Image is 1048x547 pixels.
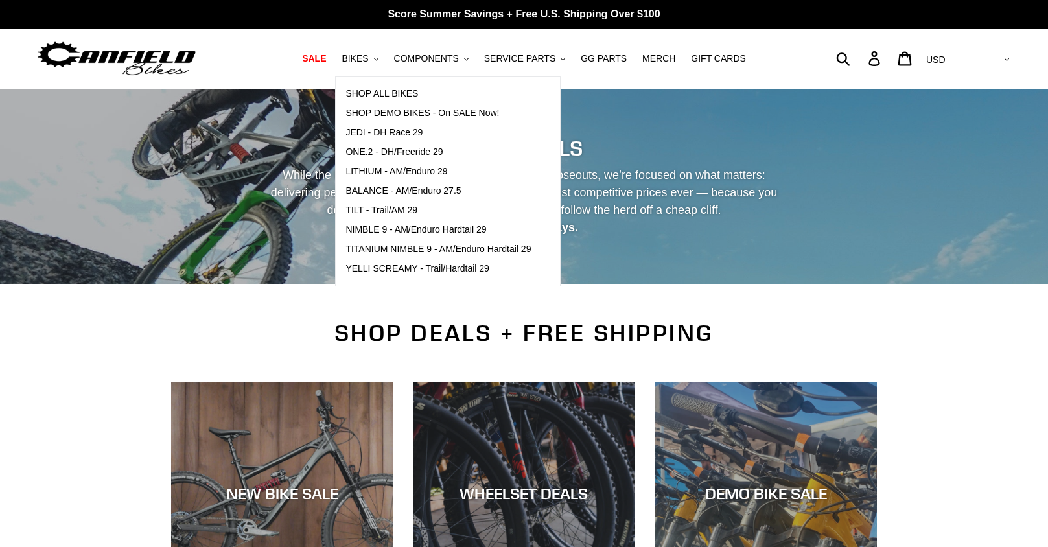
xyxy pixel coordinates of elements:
span: BIKES [342,53,368,64]
span: GIFT CARDS [691,53,746,64]
a: SHOP ALL BIKES [336,84,541,104]
span: ONE.2 - DH/Freeride 29 [345,146,443,157]
a: NIMBLE 9 - AM/Enduro Hardtail 29 [336,220,541,240]
a: TILT - Trail/AM 29 [336,201,541,220]
span: GG PARTS [581,53,627,64]
div: NEW BIKE SALE [171,484,393,503]
span: MERCH [642,53,675,64]
a: ONE.2 - DH/Freeride 29 [336,143,541,162]
a: YELLI SCREAMY - Trail/Hardtail 29 [336,259,541,279]
a: BALANCE - AM/Enduro 27.5 [336,181,541,201]
div: WHEELSET DEALS [413,484,635,503]
span: BALANCE - AM/Enduro 27.5 [345,185,461,196]
a: SHOP DEMO BIKES - On SALE Now! [336,104,541,123]
a: JEDI - DH Race 29 [336,123,541,143]
span: SHOP DEMO BIKES - On SALE Now! [345,108,499,119]
span: NIMBLE 9 - AM/Enduro Hardtail 29 [345,224,486,235]
button: COMPONENTS [388,50,475,67]
a: LITHIUM - AM/Enduro 29 [336,162,541,181]
div: DEMO BIKE SALE [655,484,877,503]
img: Canfield Bikes [36,38,198,79]
span: COMPONENTS [394,53,459,64]
span: YELLI SCREAMY - Trail/Hardtail 29 [345,263,489,274]
button: BIKES [335,50,384,67]
button: SERVICE PARTS [478,50,572,67]
span: TITANIUM NIMBLE 9 - AM/Enduro Hardtail 29 [345,244,531,255]
p: While the industry spirals into fire sales and factory closeouts, we’re focused on what matters: ... [259,167,789,237]
a: MERCH [636,50,682,67]
h2: SHOP DEALS + FREE SHIPPING [171,320,878,347]
h2: REAL DEALS [171,136,878,161]
span: SHOP ALL BIKES [345,88,418,99]
span: SALE [302,53,326,64]
a: GG PARTS [574,50,633,67]
input: Search [843,44,876,73]
span: JEDI - DH Race 29 [345,127,423,138]
span: SERVICE PARTS [484,53,555,64]
a: TITANIUM NIMBLE 9 - AM/Enduro Hardtail 29 [336,240,541,259]
a: SALE [296,50,332,67]
span: LITHIUM - AM/Enduro 29 [345,166,447,177]
span: TILT - Trail/AM 29 [345,205,417,216]
a: GIFT CARDS [684,50,752,67]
